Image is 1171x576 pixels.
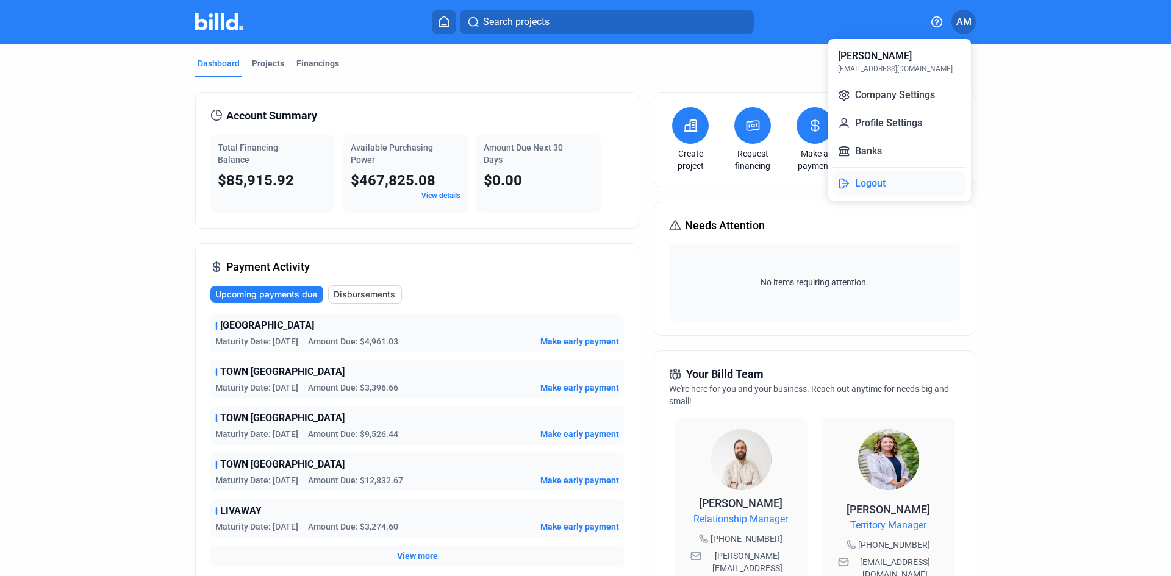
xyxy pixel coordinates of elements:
div: [PERSON_NAME] [838,49,912,63]
button: Banks [833,139,966,163]
button: Company Settings [833,83,966,107]
button: Profile Settings [833,111,966,135]
div: [EMAIL_ADDRESS][DOMAIN_NAME] [838,63,953,74]
button: Logout [833,171,966,196]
